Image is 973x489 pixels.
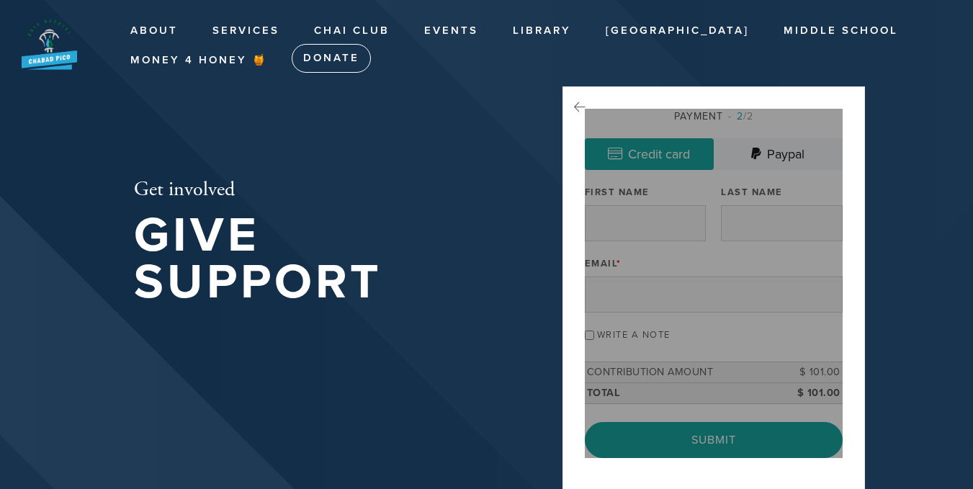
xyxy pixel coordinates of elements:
[303,17,400,45] a: Chai Club
[292,44,371,73] a: Donate
[134,212,516,305] h1: Give Support
[22,18,77,70] img: New%20BB%20Logo_0.png
[120,47,279,74] a: Money 4 Honey 🍯
[773,17,909,45] a: Middle School
[120,17,189,45] a: About
[134,178,516,202] h2: Get involved
[502,17,582,45] a: Library
[413,17,489,45] a: Events
[595,17,760,45] a: [GEOGRAPHIC_DATA]
[202,17,290,45] a: Services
